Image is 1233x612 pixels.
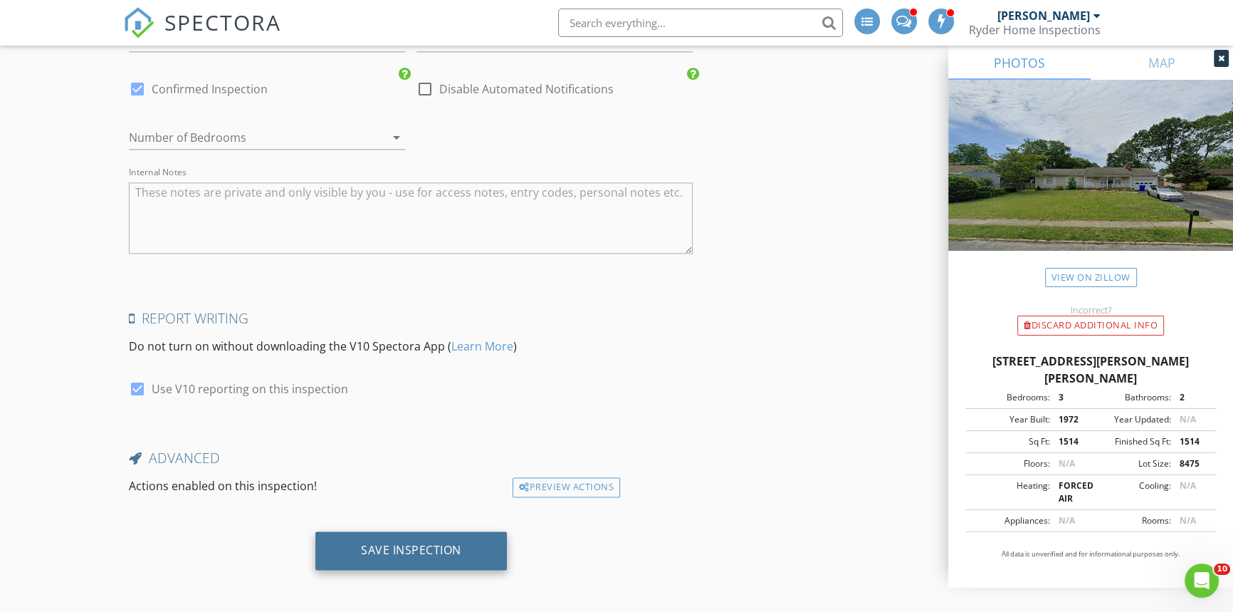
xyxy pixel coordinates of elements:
[1171,391,1212,404] div: 2
[1050,413,1091,426] div: 1972
[1050,435,1091,448] div: 1514
[1180,514,1196,527] span: N/A
[1091,514,1171,527] div: Rooms:
[123,19,281,49] a: SPECTORA
[129,338,693,355] p: Do not turn on without downloading the V10 Spectora App ( )
[1091,46,1233,80] a: MAP
[513,477,620,497] div: Preview Actions
[451,338,513,354] a: Learn More
[388,129,405,146] i: arrow_drop_down
[439,82,614,96] label: Disable Automated Notifications
[970,435,1050,448] div: Sq Ft:
[1091,479,1171,505] div: Cooling:
[1045,268,1137,287] a: View on Zillow
[129,309,693,328] h4: Report Writing
[1050,391,1091,404] div: 3
[1171,435,1212,448] div: 1514
[164,7,281,37] span: SPECTORA
[965,549,1216,559] p: All data is unverified and for informational purposes only.
[948,80,1233,285] img: streetview
[1171,457,1212,470] div: 8475
[948,304,1233,316] div: Incorrect?
[123,7,154,38] img: The Best Home Inspection Software - Spectora
[1091,391,1171,404] div: Bathrooms:
[123,477,507,497] div: Actions enabled on this inspection!
[970,457,1050,470] div: Floors:
[970,479,1050,505] div: Heating:
[1091,435,1171,448] div: Finished Sq Ft:
[1091,457,1171,470] div: Lot Size:
[558,9,843,37] input: Search everything...
[970,391,1050,404] div: Bedrooms:
[1059,457,1075,470] span: N/A
[965,353,1216,387] div: [STREET_ADDRESS][PERSON_NAME][PERSON_NAME]
[1091,413,1171,426] div: Year Updated:
[152,382,348,396] label: Use V10 reporting on this inspection
[152,82,268,96] label: Confirmed Inspection
[129,182,693,254] textarea: Internal Notes
[1050,479,1091,505] div: FORCED AIR
[969,23,1101,37] div: Ryder Home Inspections
[1214,564,1230,575] span: 10
[129,449,693,467] h4: Advanced
[970,413,1050,426] div: Year Built:
[948,46,1091,80] a: PHOTOS
[997,9,1090,23] div: [PERSON_NAME]
[1017,316,1164,336] div: Discard Additional info
[1180,479,1196,492] span: N/A
[1059,514,1075,527] span: N/A
[970,514,1050,527] div: Appliances:
[1180,413,1196,425] span: N/A
[1185,564,1219,598] iframe: Intercom live chat
[361,543,461,557] div: Save Inspection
